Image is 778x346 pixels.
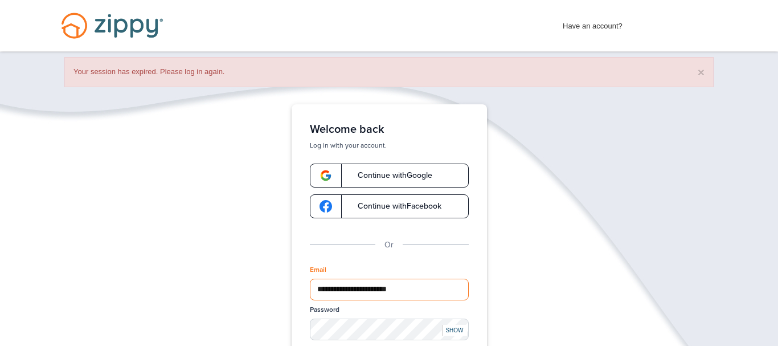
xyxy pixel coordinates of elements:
span: Continue with Facebook [346,202,441,210]
h1: Welcome back [310,123,469,136]
p: Log in with your account. [310,141,469,150]
div: Your session has expired. Please log in again. [64,57,714,87]
a: google-logoContinue withFacebook [310,194,469,218]
label: Email [310,265,326,275]
label: Password [310,305,339,315]
input: Email [310,279,469,300]
button: × [698,66,705,78]
span: Have an account? [563,14,623,32]
div: SHOW [442,325,467,336]
a: google-logoContinue withGoogle [310,164,469,188]
span: Continue with Google [346,172,432,180]
img: google-logo [320,200,332,213]
input: Password [310,319,469,340]
img: google-logo [320,169,332,182]
p: Or [384,239,394,251]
